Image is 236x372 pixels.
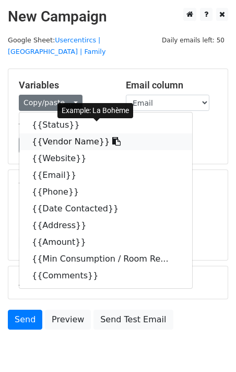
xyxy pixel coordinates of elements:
a: {{Address}} [19,217,192,234]
a: {{Email}} [19,167,192,184]
a: {{Amount}} [19,234,192,251]
a: Daily emails left: 50 [158,36,228,44]
a: Copy/paste... [19,95,82,111]
a: {{Vendor Name}} [19,133,192,150]
a: Send [8,310,42,330]
a: {{Date Contacted}} [19,200,192,217]
h5: Variables [19,80,110,91]
span: Daily emails left: 50 [158,35,228,46]
a: Send Test Email [93,310,173,330]
small: Google Sheet: [8,36,105,56]
div: Example: La Bohème [57,103,133,118]
a: {{Phone}} [19,184,192,200]
a: {{Status}} [19,117,192,133]
a: {{Website}} [19,150,192,167]
a: {{Comments}} [19,267,192,284]
h5: Email column [126,80,217,91]
a: Preview [45,310,91,330]
a: Usercentircs | [GEOGRAPHIC_DATA] | Family [8,36,105,56]
h2: New Campaign [8,8,228,26]
iframe: Chat Widget [184,322,236,372]
a: {{Min Consumption / Room Re... [19,251,192,267]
